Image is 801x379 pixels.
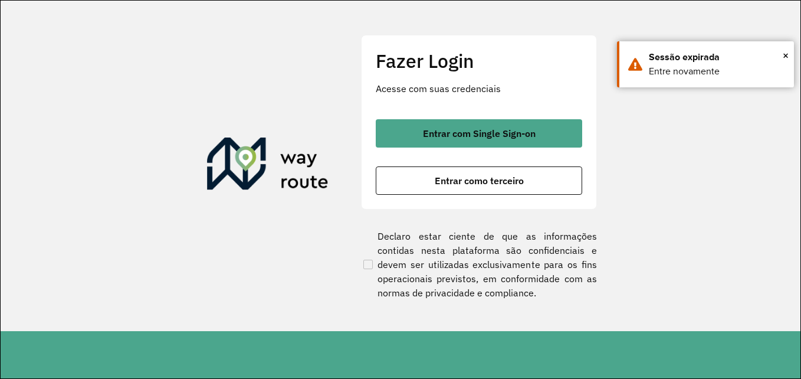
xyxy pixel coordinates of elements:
[783,47,789,64] span: ×
[376,81,582,96] p: Acesse com suas credenciais
[376,50,582,72] h2: Fazer Login
[361,229,597,300] label: Declaro estar ciente de que as informações contidas nesta plataforma são confidenciais e devem se...
[376,166,582,195] button: button
[207,138,329,194] img: Roteirizador AmbevTech
[783,47,789,64] button: Close
[376,119,582,148] button: button
[423,129,536,138] span: Entrar com Single Sign-on
[435,176,524,185] span: Entrar como terceiro
[649,50,785,64] div: Sessão expirada
[649,64,785,79] div: Entre novamente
